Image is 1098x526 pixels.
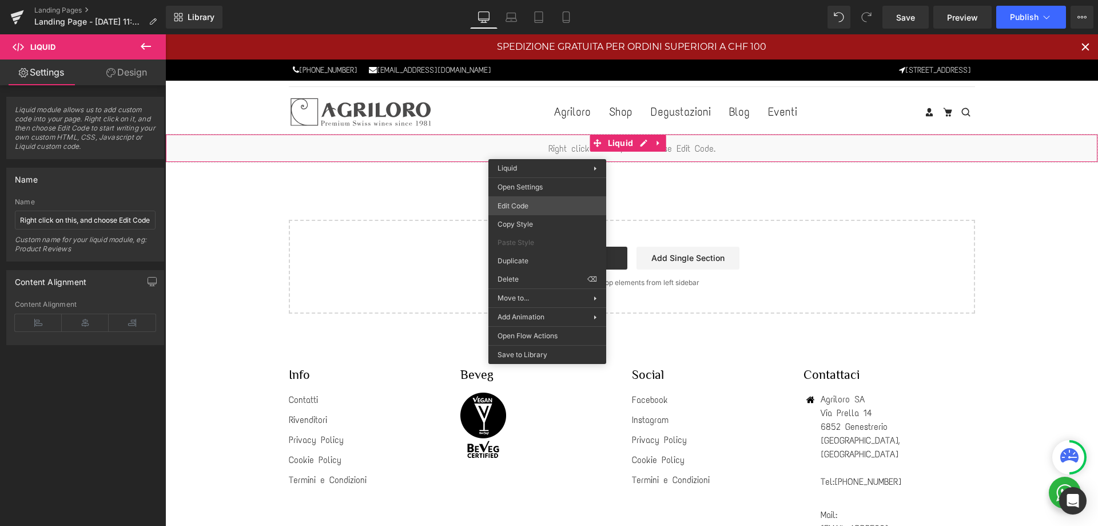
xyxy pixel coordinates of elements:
[498,238,597,248] span: Paste Style
[477,61,554,94] a: Degustazioni
[128,28,192,43] a: [PHONE_NUMBER]
[734,28,806,43] a: [STREET_ADDRESS]
[467,378,503,393] a: Instagram
[359,212,462,235] a: Explore Blocks
[498,331,597,341] span: Open Flow Actions
[996,6,1066,29] button: Publish
[669,441,736,454] a: [PHONE_NUMBER]
[498,219,597,230] span: Copy Style
[498,164,517,172] span: Liquid
[828,6,850,29] button: Undo
[498,293,594,303] span: Move to...
[34,6,166,15] a: Landing Pages
[933,6,992,29] a: Preview
[1010,13,1039,22] span: Publish
[15,300,156,309] div: Content Alignment
[594,61,640,94] a: Eventi
[435,61,476,94] a: Shop
[467,358,503,373] a: Facebook
[587,274,597,284] span: ⌫
[188,12,214,22] span: Library
[498,312,594,322] span: Add Animation
[124,398,178,413] a: Privacy Policy
[855,6,878,29] button: Redo
[124,358,153,373] a: Contatti
[467,438,544,453] a: Termini e Condizioni
[34,17,144,26] span: Landing Page - [DATE] 11:45:43
[332,7,601,18] span: SPEDIZIONE GRATUITA PER ORDINI SUPERIORI A CHF 100
[124,438,201,453] a: Termini e Condizioni
[913,6,927,19] a: Close
[124,331,252,350] h5: Info
[755,69,773,86] a: Accedi
[124,62,266,93] img: Agriloro SA
[166,6,222,29] a: New Library
[15,105,156,159] span: Liquid module allows us to add custom code into your page. Right click on it, and then choose Edi...
[15,198,156,206] div: Name
[552,6,580,29] a: Mobile
[498,182,597,192] span: Open Settings
[498,201,597,211] span: Edit Code
[470,6,498,29] a: Desktop
[947,11,978,23] span: Preview
[1071,6,1093,29] button: More
[1059,487,1087,515] div: Open Intercom Messenger
[525,6,552,29] a: Tablet
[774,69,791,86] a: Carrello
[655,488,767,515] a: [EMAIL_ADDRESS][DOMAIN_NAME]
[896,11,915,23] span: Save
[655,358,767,521] address: Agriloro SA Via Prella 14 6852 Genestrerio [GEOGRAPHIC_DATA], [GEOGRAPHIC_DATA] Tel: Mail:
[498,6,525,29] a: Laptop
[85,60,168,85] a: Design
[792,69,809,86] a: Cerca
[124,378,162,393] a: Rivenditori
[30,42,55,52] span: Liquid
[498,274,587,284] span: Delete
[295,358,341,424] img: agriloroshop
[467,331,595,350] h5: Social
[498,350,597,360] span: Save to Library
[204,28,326,43] a: [EMAIL_ADDRESS][DOMAIN_NAME]
[124,418,176,433] a: Cookie Policy
[440,100,471,117] span: Liquid
[142,244,791,252] p: or Drag & Drop elements from left sidebar
[555,61,593,94] a: Blog
[498,256,597,266] span: Duplicate
[471,212,574,235] a: Add Single Section
[380,61,434,94] a: Agriloro
[486,100,500,117] a: Expand / Collapse
[467,418,519,433] a: Cookie Policy
[295,331,424,350] h5: Beveg
[638,331,767,350] h5: Contattaci
[15,271,86,287] div: Content Alignment
[15,235,156,261] div: Custom name for your liquid module, eg: Product Reviews
[467,398,522,413] a: Privacy Policy
[15,168,38,184] div: Name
